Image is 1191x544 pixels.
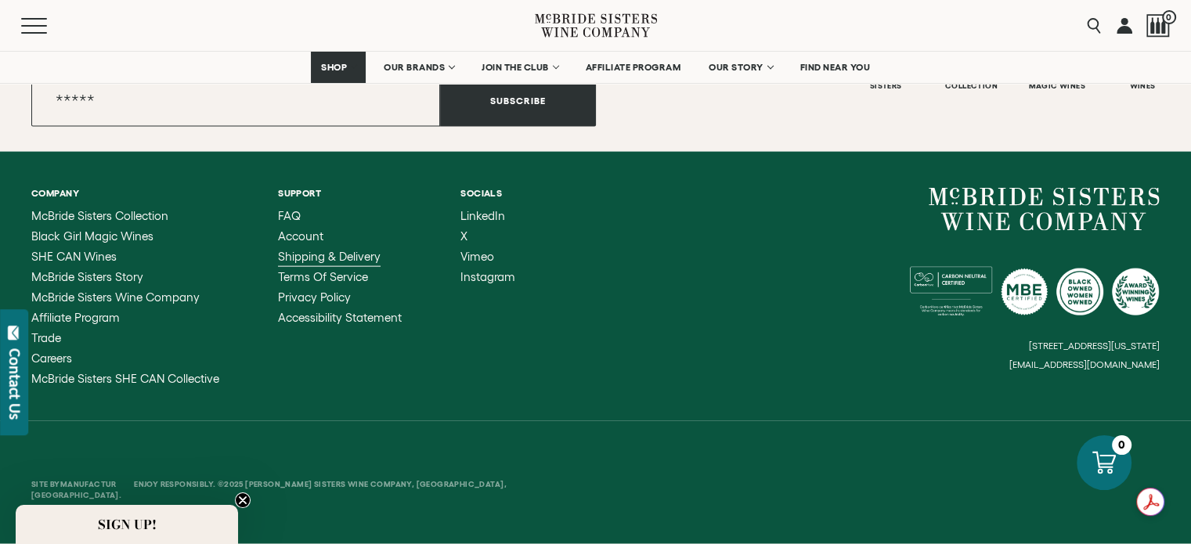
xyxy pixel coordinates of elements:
span: LinkedIn [460,209,505,222]
a: LinkedIn [460,210,515,222]
span: Account [278,229,323,243]
a: Shipping & Delivery [278,250,402,263]
a: FIND NEAR YOU [790,52,881,83]
span: Accessibility Statement [278,311,402,324]
div: 0 [1112,435,1131,455]
button: Subscribe [440,75,596,127]
span: 0 [1162,10,1176,24]
a: OUR STORY [698,52,782,83]
a: Vimeo [460,250,515,263]
span: Enjoy Responsibly. ©2025 [PERSON_NAME] Sisters Wine Company, [GEOGRAPHIC_DATA], [GEOGRAPHIC_DATA]. [31,480,507,499]
span: Careers [31,351,72,365]
div: SIGN UP!Close teaser [16,505,238,544]
button: Mobile Menu Trigger [21,18,78,34]
span: JOIN THE CLUB [482,62,549,73]
a: Affiliate Program [31,312,219,324]
span: Instagram [460,270,515,283]
a: Privacy Policy [278,291,402,304]
input: Email [31,75,440,127]
a: McBride Sisters Wine Company [929,188,1160,232]
a: Black Girl Magic Wines [31,230,219,243]
a: JOIN THE CLUB [471,52,568,83]
span: OUR BRANDS [384,62,445,73]
span: SIGN UP! [98,515,157,534]
a: Terms of Service [278,271,402,283]
span: FIND NEAR YOU [800,62,871,73]
span: X [460,229,467,243]
span: Trade [31,331,61,344]
span: Site By [31,480,118,488]
span: SHE CAN Wines [31,250,117,263]
span: McBride Sisters Story [31,270,143,283]
a: Trade [31,332,219,344]
span: OUR STORY [709,62,763,73]
span: Shipping & Delivery [278,250,381,263]
span: FAQ [278,209,301,222]
span: McBride Sisters Wine Company [31,290,200,304]
a: McBride Sisters Wine Company [31,291,219,304]
a: SHE CAN Wines [31,250,219,263]
span: McBride Sisters SHE CAN Collective [31,372,219,385]
small: [STREET_ADDRESS][US_STATE] [1029,340,1160,351]
span: Black Girl Magic Wines [31,229,153,243]
span: McBride Sisters Collection [31,209,168,222]
small: [EMAIL_ADDRESS][DOMAIN_NAME] [1009,359,1160,370]
span: Vimeo [460,250,494,263]
a: SHOP [311,52,366,83]
span: Affiliate Program [31,311,120,324]
a: Account [278,230,402,243]
a: X [460,230,515,243]
a: AFFILIATE PROGRAM [576,52,691,83]
span: Terms of Service [278,270,368,283]
button: Close teaser [235,492,251,508]
div: Contact Us [7,348,23,420]
a: Instagram [460,271,515,283]
a: Manufactur [60,480,117,488]
a: OUR BRANDS [374,52,464,83]
span: AFFILIATE PROGRAM [586,62,681,73]
span: SHOP [321,62,348,73]
span: Privacy Policy [278,290,351,304]
a: McBride Sisters SHE CAN Collective [31,373,219,385]
a: McBride Sisters Story [31,271,219,283]
a: Careers [31,352,219,365]
a: Accessibility Statement [278,312,402,324]
a: FAQ [278,210,402,222]
a: McBride Sisters Collection [31,210,219,222]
